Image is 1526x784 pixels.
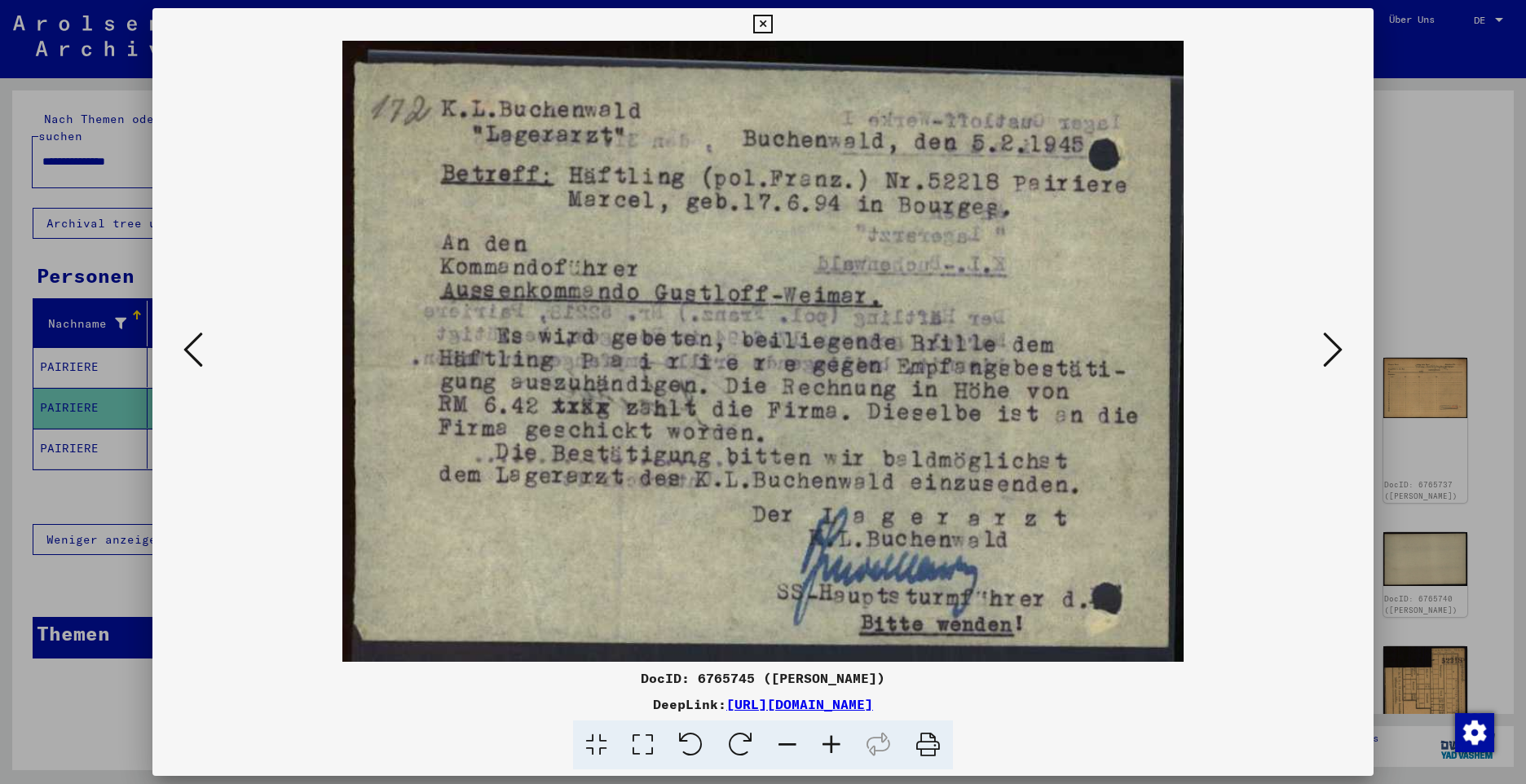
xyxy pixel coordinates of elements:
div: DocID: 6765745 ([PERSON_NAME]) [152,668,1374,688]
img: Zustimmung ändern [1455,713,1494,752]
img: 001.jpg [208,41,1318,662]
div: DeepLink: [152,694,1374,714]
a: [URL][DOMAIN_NAME] [726,696,873,712]
div: Zustimmung ändern [1454,712,1493,751]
